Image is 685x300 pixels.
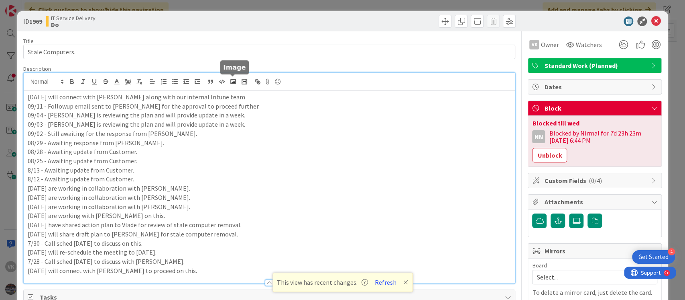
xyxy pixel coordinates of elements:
[28,230,511,239] p: [DATE] will share draft plan to [PERSON_NAME] for stale computer removal.
[28,129,511,138] p: 09/02 - Still awaiting for the response from [PERSON_NAME].
[544,61,647,70] span: Standard Work (Planned)
[41,3,45,10] div: 9+
[532,263,547,268] span: Board
[28,193,511,202] p: [DATE] are working in collaboration with [PERSON_NAME].
[28,257,511,266] p: 7/28 - Call sched [DATE] to discuss with [PERSON_NAME].
[372,277,399,288] button: Refresh
[575,40,602,49] span: Watchers
[544,197,647,207] span: Attachments
[537,271,639,283] span: Select...
[532,148,567,162] button: Unblock
[529,40,539,49] div: VK
[549,129,657,144] div: Blocked by Nirmal for 7d 23h 23m [DATE] 6:44 PM
[28,102,511,111] p: 09/11 - Followup email sent to [PERSON_NAME] for the approval to proceed further.
[28,156,511,166] p: 08/25 - Awaiting update from Customer.
[23,16,42,26] span: ID
[28,120,511,129] p: 09/03 - [PERSON_NAME] is reviewing the plan and will provide update in a week.
[23,45,516,59] input: type card name here...
[223,64,246,71] h5: Image
[28,211,511,220] p: [DATE] are working with [PERSON_NAME] on this.
[28,239,511,248] p: 7/30 - Call sched [DATE] to discuss on this.
[23,65,51,72] span: Description
[668,248,675,255] div: 4
[632,250,675,264] div: Open Get Started checklist, remaining modules: 4
[544,82,647,92] span: Dates
[541,40,559,49] span: Owner
[532,120,657,126] div: Blocked till wed
[638,253,669,261] div: Get Started
[588,177,602,185] span: ( 0/4 )
[28,184,511,193] p: [DATE] are working in collaboration with [PERSON_NAME].
[277,277,368,287] span: This view has recent changes.
[28,266,511,275] p: [DATE] will connect with [PERSON_NAME] to proceed on this.
[28,175,511,184] p: 8/12 - Awaiting update from Customer.
[28,138,511,148] p: 08/29 - Awaiting response from [PERSON_NAME].
[23,37,34,45] label: Title
[544,246,647,256] span: Mirrors
[544,176,647,185] span: Custom Fields
[28,147,511,156] p: 08/28 - Awaiting update from Customer.
[28,202,511,212] p: [DATE] are working in collaboration with [PERSON_NAME].
[17,1,37,11] span: Support
[532,130,545,143] div: NN
[28,220,511,230] p: [DATE] have shared action plan to Vlade for review of stale computer removal.
[28,248,511,257] p: [DATE] will re-schedule the meeting to [DATE].
[29,17,42,25] b: 1969
[51,21,96,28] b: Do
[544,103,647,113] span: Block
[51,15,96,21] span: IT Service Delivery
[28,166,511,175] p: 8/13 - Awaiting update from Customer.
[28,111,511,120] p: 09/04 - [PERSON_NAME] is reviewing the plan and will provide update in a week.
[28,92,511,102] p: [DATE] will connect with [PERSON_NAME] along with our internal Intune team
